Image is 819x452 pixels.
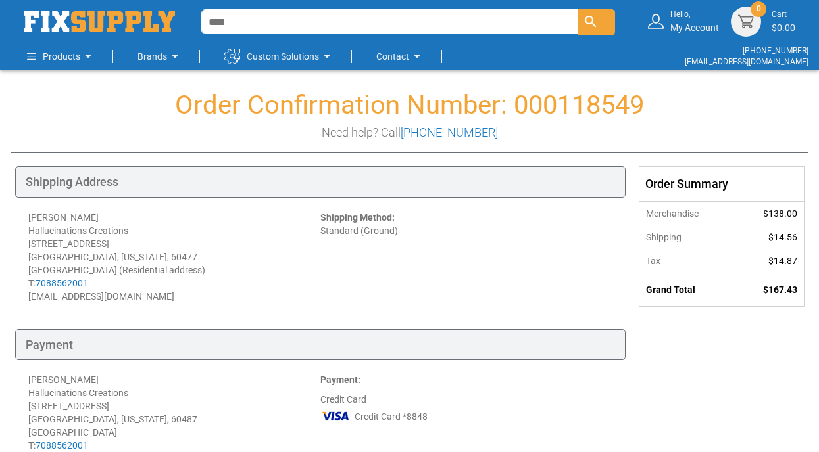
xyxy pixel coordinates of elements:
span: 0 [757,3,761,14]
div: [PERSON_NAME] Hallucinations Creations [STREET_ADDRESS] [GEOGRAPHIC_DATA], [US_STATE], 60477 [GEO... [28,211,320,303]
th: Shipping [639,225,735,249]
a: [EMAIL_ADDRESS][DOMAIN_NAME] [685,57,808,66]
a: Products [27,43,96,70]
small: Cart [772,9,795,20]
h1: Order Confirmation Number: 000118549 [11,91,808,120]
strong: Grand Total [646,284,695,295]
span: $167.43 [763,284,797,295]
span: Credit Card *8848 [355,410,428,423]
a: 7088562001 [36,278,88,288]
img: Fix Industrial Supply [24,11,175,32]
a: [PHONE_NUMBER] [743,46,808,55]
span: $0.00 [772,22,795,33]
span: $14.87 [768,256,797,266]
div: Payment [15,329,626,361]
span: $138.00 [763,208,797,219]
a: 7088562001 [36,440,88,451]
div: Order Summary [639,167,804,201]
img: VI [320,406,351,426]
strong: Shipping Method: [320,212,395,223]
a: Contact [376,43,425,70]
th: Tax [639,249,735,273]
a: store logo [24,11,175,32]
a: Custom Solutions [224,43,335,70]
div: My Account [670,9,719,34]
a: [PHONE_NUMBER] [401,125,498,139]
th: Merchandise [639,201,735,225]
div: Standard (Ground) [320,211,612,303]
h3: Need help? Call [11,126,808,139]
a: Brands [137,43,183,70]
div: Shipping Address [15,166,626,198]
span: $14.56 [768,232,797,242]
strong: Payment: [320,374,360,385]
small: Hello, [670,9,719,20]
